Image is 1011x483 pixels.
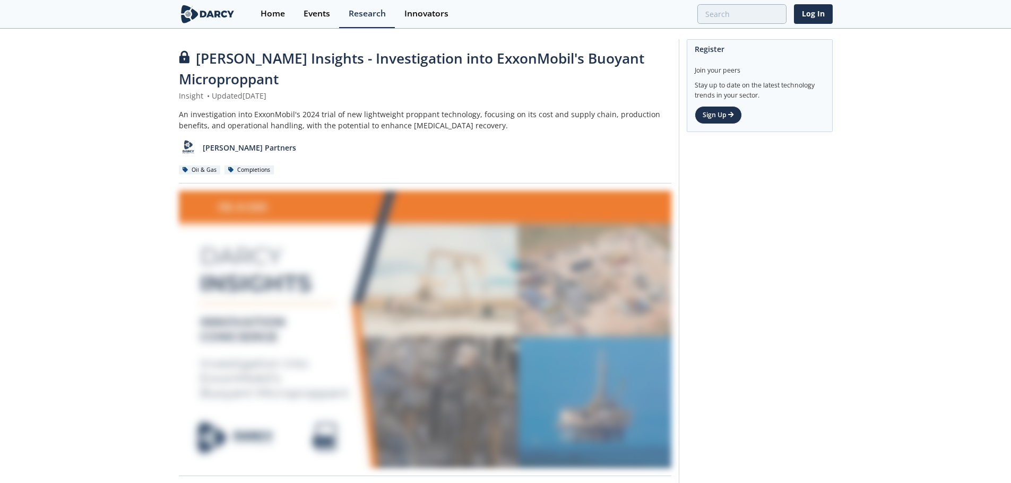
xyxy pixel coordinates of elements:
div: Innovators [404,10,448,18]
div: Oil & Gas [179,165,221,175]
a: Log In [794,4,833,24]
p: [PERSON_NAME] Partners [203,142,296,153]
div: Register [695,40,825,58]
input: Advanced Search [697,4,787,24]
a: Sign Up [695,106,742,124]
div: An investigation into ExxonMobil's 2024 trial of new lightweight proppant technology, focusing on... [179,109,671,131]
span: [PERSON_NAME] Insights - Investigation into ExxonMobil's Buoyant Microproppant [179,49,644,89]
img: logo-wide.svg [179,5,237,23]
div: Research [349,10,386,18]
div: Stay up to date on the latest technology trends in your sector. [695,75,825,100]
span: • [205,91,212,101]
div: Home [261,10,285,18]
div: Join your peers [695,58,825,75]
iframe: chat widget [966,441,1000,472]
div: Events [304,10,330,18]
div: Insight Updated [DATE] [179,90,671,101]
div: Completions [224,165,274,175]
